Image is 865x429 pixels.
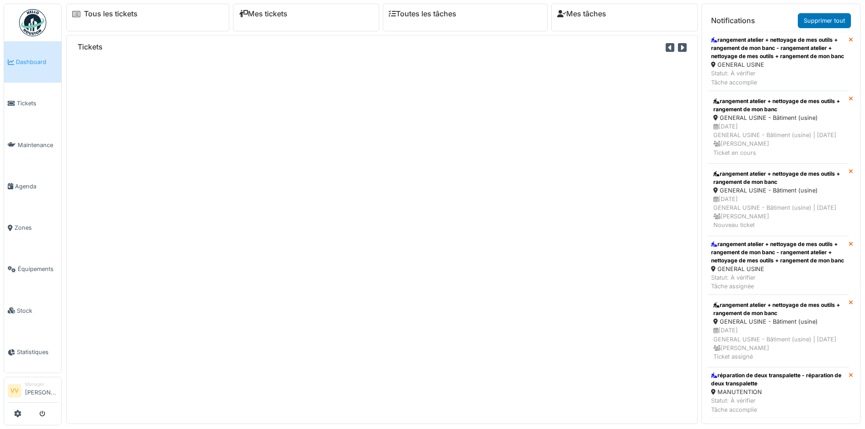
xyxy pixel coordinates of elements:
[4,41,61,83] a: Dashboard
[17,348,58,356] span: Statistiques
[713,170,843,186] div: rangement atelier + nettoyage de mes outils + rangement de mon banc
[8,381,58,403] a: VV Manager[PERSON_NAME]
[711,60,845,69] div: GENERAL USINE
[713,122,843,157] div: [DATE] GENERAL USINE - Bâtiment (usine) | [DATE] [PERSON_NAME] Ticket en cours
[713,195,843,230] div: [DATE] GENERAL USINE - Bâtiment (usine) | [DATE] [PERSON_NAME] Nouveau ticket
[239,10,287,18] a: Mes tickets
[16,58,58,66] span: Dashboard
[4,248,61,290] a: Équipements
[713,113,843,122] div: GENERAL USINE - Bâtiment (usine)
[78,43,103,51] h6: Tickets
[4,166,61,207] a: Agenda
[4,207,61,248] a: Zones
[15,223,58,232] span: Zones
[707,163,849,236] a: rangement atelier + nettoyage de mes outils + rangement de mon banc GENERAL USINE - Bâtiment (usi...
[711,36,845,60] div: rangement atelier + nettoyage de mes outils + rangement de mon banc - rangement atelier + nettoya...
[17,306,58,315] span: Stock
[25,381,58,400] li: [PERSON_NAME]
[711,388,845,396] div: MANUTENTION
[707,295,849,367] a: rangement atelier + nettoyage de mes outils + rangement de mon banc GENERAL USINE - Bâtiment (usi...
[713,317,843,326] div: GENERAL USINE - Bâtiment (usine)
[4,331,61,373] a: Statistiques
[713,97,843,113] div: rangement atelier + nettoyage de mes outils + rangement de mon banc
[711,16,755,25] h6: Notifications
[17,99,58,108] span: Tickets
[798,13,851,28] a: Supprimer tout
[25,381,58,388] div: Manager
[711,371,845,388] div: réparation de deux transpalette - réparation de deux transpalette
[84,10,138,18] a: Tous les tickets
[19,9,46,36] img: Badge_color-CXgf-gQk.svg
[711,265,845,273] div: GENERAL USINE
[713,301,843,317] div: rangement atelier + nettoyage de mes outils + rangement de mon banc
[18,141,58,149] span: Maintenance
[557,10,606,18] a: Mes tâches
[4,290,61,331] a: Stock
[4,83,61,124] a: Tickets
[711,240,845,265] div: rangement atelier + nettoyage de mes outils + rangement de mon banc - rangement atelier + nettoya...
[711,273,845,291] div: Statut: À vérifier Tâche assignée
[713,326,843,361] div: [DATE] GENERAL USINE - Bâtiment (usine) | [DATE] [PERSON_NAME] Ticket assigné
[18,265,58,273] span: Équipements
[711,396,845,414] div: Statut: À vérifier Tâche accomplie
[707,91,849,163] a: rangement atelier + nettoyage de mes outils + rangement de mon banc GENERAL USINE - Bâtiment (usi...
[707,32,849,91] a: rangement atelier + nettoyage de mes outils + rangement de mon banc - rangement atelier + nettoya...
[8,384,21,398] li: VV
[713,186,843,195] div: GENERAL USINE - Bâtiment (usine)
[707,236,849,295] a: rangement atelier + nettoyage de mes outils + rangement de mon banc - rangement atelier + nettoya...
[15,182,58,191] span: Agenda
[711,69,845,86] div: Statut: À vérifier Tâche accomplie
[707,367,849,418] a: réparation de deux transpalette - réparation de deux transpalette MANUTENTION Statut: À vérifierT...
[4,124,61,166] a: Maintenance
[389,10,456,18] a: Toutes les tâches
